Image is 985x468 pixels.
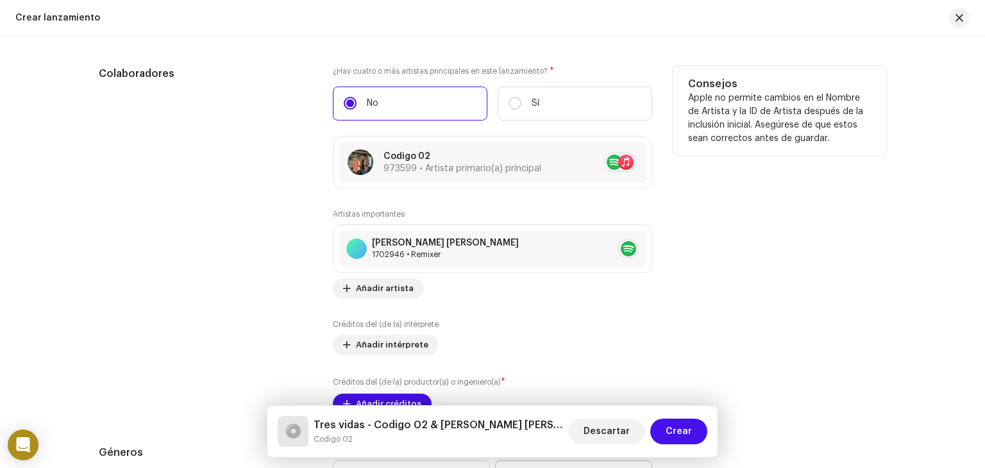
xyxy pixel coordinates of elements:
button: Crear [650,419,707,444]
button: Descartar [568,419,645,444]
label: Artistas importantes [333,209,405,219]
span: Añadir intérprete [356,332,428,358]
label: Créditos del (de la) intérprete [333,319,439,330]
p: Apple no permite cambios en el Nombre de Artista y la ID de Artista después de la inclusión inici... [688,92,871,146]
p: Codigo 02 [383,150,541,163]
h5: Consejos [688,76,871,92]
h5: Tres vidas - Codigo 02 & Miguel Angel Azuero (24-48).wav [314,417,563,433]
span: Añadir créditos [356,391,421,417]
p: Sí [532,97,539,110]
div: Remixer [372,249,519,260]
h5: Colaboradores [99,66,312,81]
img: 10ae16c5-ce95-479f-972a-22244cf3fb35 [348,149,373,175]
small: Tres vidas - Codigo 02 & Miguel Angel Azuero (24-48).wav [314,433,563,446]
span: 973599 • Artista primario(a) principal [383,164,541,173]
p: No [367,97,378,110]
span: Crear [666,419,692,444]
h5: Géneros [99,445,312,460]
div: [PERSON_NAME] [PERSON_NAME] [372,238,519,248]
small: Créditos del (de la) productor(a) o ingeniero(a) [333,378,501,386]
label: ¿Hay cuatro o más artistas principales en este lanzamiento? [333,66,652,76]
div: Open Intercom Messenger [8,430,38,460]
button: Añadir créditos [333,394,432,414]
span: Añadir artista [356,276,414,301]
span: Descartar [584,419,630,444]
button: Añadir artista [333,278,424,299]
button: Añadir intérprete [333,335,439,355]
